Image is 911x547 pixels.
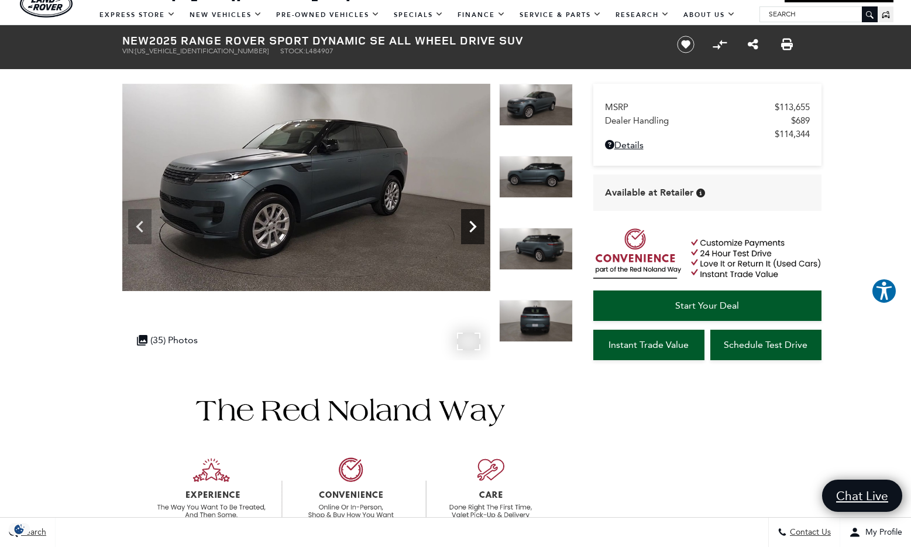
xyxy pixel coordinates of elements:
[711,36,728,53] button: Compare Vehicle
[676,5,742,25] a: About Us
[781,37,793,52] a: Print this New 2025 Range Rover Sport Dynamic SE All Wheel Drive SUV
[861,528,902,538] span: My Profile
[675,300,739,311] span: Start Your Deal
[451,5,513,25] a: Finance
[305,47,334,55] span: L484907
[499,228,573,270] img: New 2025 Giola Green LAND ROVER Dynamic SE image 6
[122,32,149,48] strong: New
[499,156,573,198] img: New 2025 Giola Green LAND ROVER Dynamic SE image 5
[92,5,742,25] nav: Main Navigation
[6,523,33,535] section: Click to Open Cookie Consent Modal
[822,480,902,512] a: Chat Live
[499,300,573,342] img: New 2025 Giola Green LAND ROVER Dynamic SE image 7
[748,37,758,52] a: Share this New 2025 Range Rover Sport Dynamic SE All Wheel Drive SUV
[673,35,699,54] button: Save vehicle
[605,115,810,126] a: Dealer Handling $689
[183,5,269,25] a: New Vehicles
[131,329,204,351] div: (35) Photos
[710,330,821,360] a: Schedule Test Drive
[830,488,894,504] span: Chat Live
[840,518,911,547] button: Open user profile menu
[760,7,877,21] input: Search
[499,84,573,126] img: New 2025 Giola Green LAND ROVER Dynamic SE image 4
[387,5,451,25] a: Specials
[871,278,897,306] aside: Accessibility Help Desk
[609,5,676,25] a: Research
[605,102,810,112] a: MSRP $113,655
[92,5,183,25] a: EXPRESS STORE
[280,47,305,55] span: Stock:
[696,189,705,197] div: Vehicle is in stock and ready for immediate delivery. Due to demand, availability is subject to c...
[269,5,387,25] a: Pre-Owned Vehicles
[775,129,810,139] span: $114,344
[135,47,269,55] span: [US_VEHICLE_IDENTIFICATION_NUMBER]
[6,523,33,535] img: Opt-Out Icon
[128,209,152,244] div: Previous
[605,115,791,126] span: Dealer Handling
[724,339,807,350] span: Schedule Test Drive
[513,5,609,25] a: Service & Parts
[605,186,693,199] span: Available at Retailer
[122,34,658,47] h1: 2025 Range Rover Sport Dynamic SE All Wheel Drive SUV
[605,139,810,151] a: Details
[787,528,831,538] span: Contact Us
[605,102,775,112] span: MSRP
[122,84,490,291] img: New 2025 Giola Green LAND ROVER Dynamic SE image 4
[775,102,810,112] span: $113,655
[791,115,810,126] span: $689
[609,339,689,350] span: Instant Trade Value
[605,129,810,139] a: $114,344
[593,290,821,321] a: Start Your Deal
[461,209,484,244] div: Next
[593,330,704,360] a: Instant Trade Value
[871,278,897,304] button: Explore your accessibility options
[122,47,135,55] span: VIN:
